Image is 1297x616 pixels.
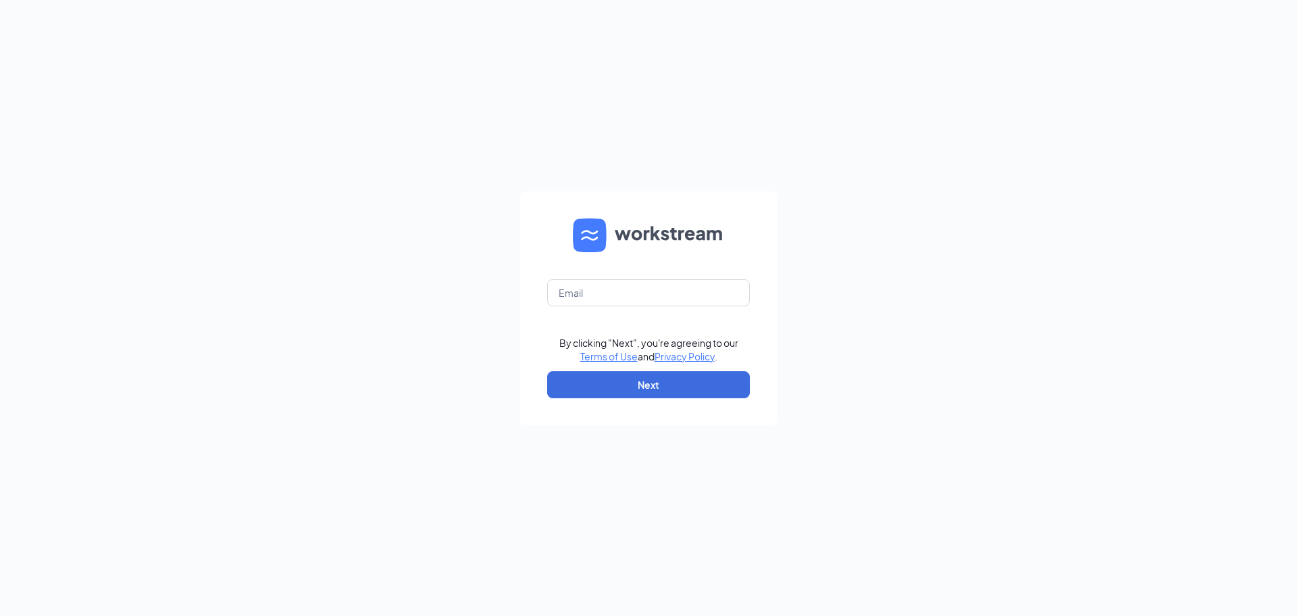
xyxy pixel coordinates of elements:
div: By clicking "Next", you're agreeing to our and . [559,336,738,363]
a: Terms of Use [580,350,638,362]
a: Privacy Policy [655,350,715,362]
img: WS logo and Workstream text [573,218,724,252]
button: Next [547,371,750,398]
input: Email [547,279,750,306]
